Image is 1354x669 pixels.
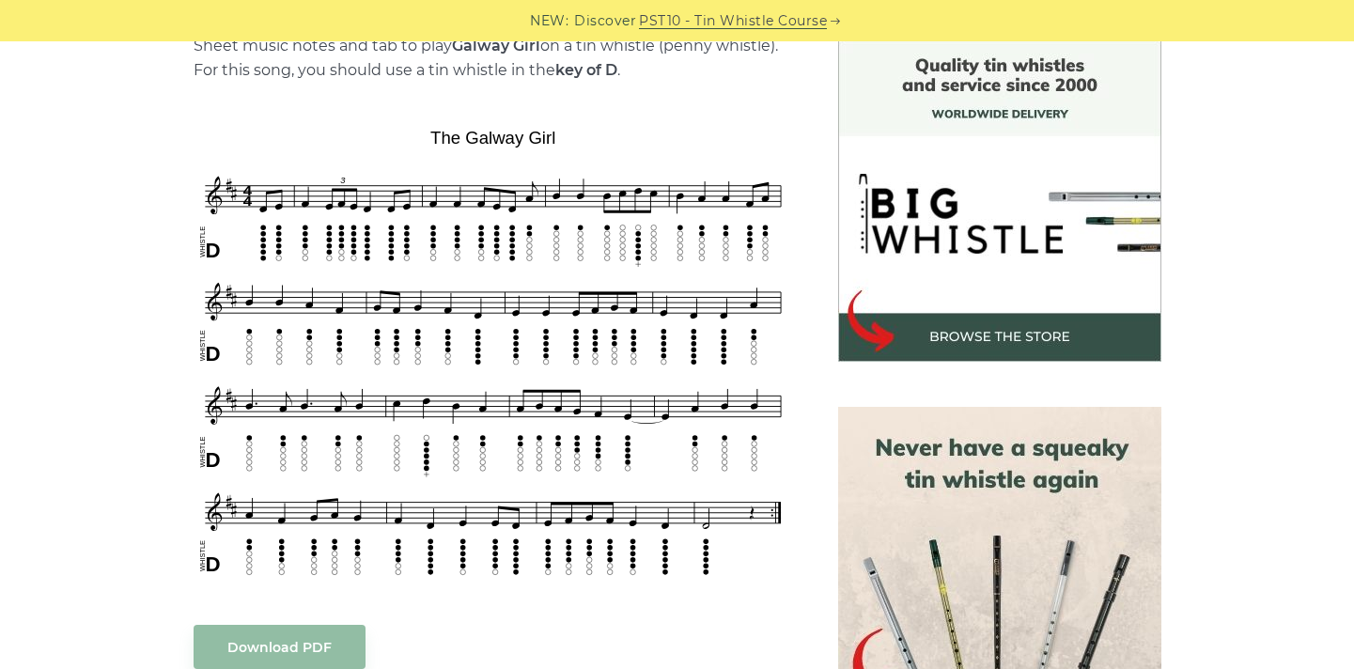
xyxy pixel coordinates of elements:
[452,37,540,54] strong: Galway Girl
[574,10,636,32] span: Discover
[639,10,827,32] a: PST10 - Tin Whistle Course
[194,34,793,83] p: Sheet music notes and tab to play on a tin whistle (penny whistle). For this song, you should use...
[555,61,617,79] strong: key of D
[838,39,1161,362] img: BigWhistle Tin Whistle Store
[194,625,366,669] a: Download PDF
[194,121,793,587] img: The Galway Girl Tin Whistle Tab & Sheet Music
[530,10,568,32] span: NEW:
